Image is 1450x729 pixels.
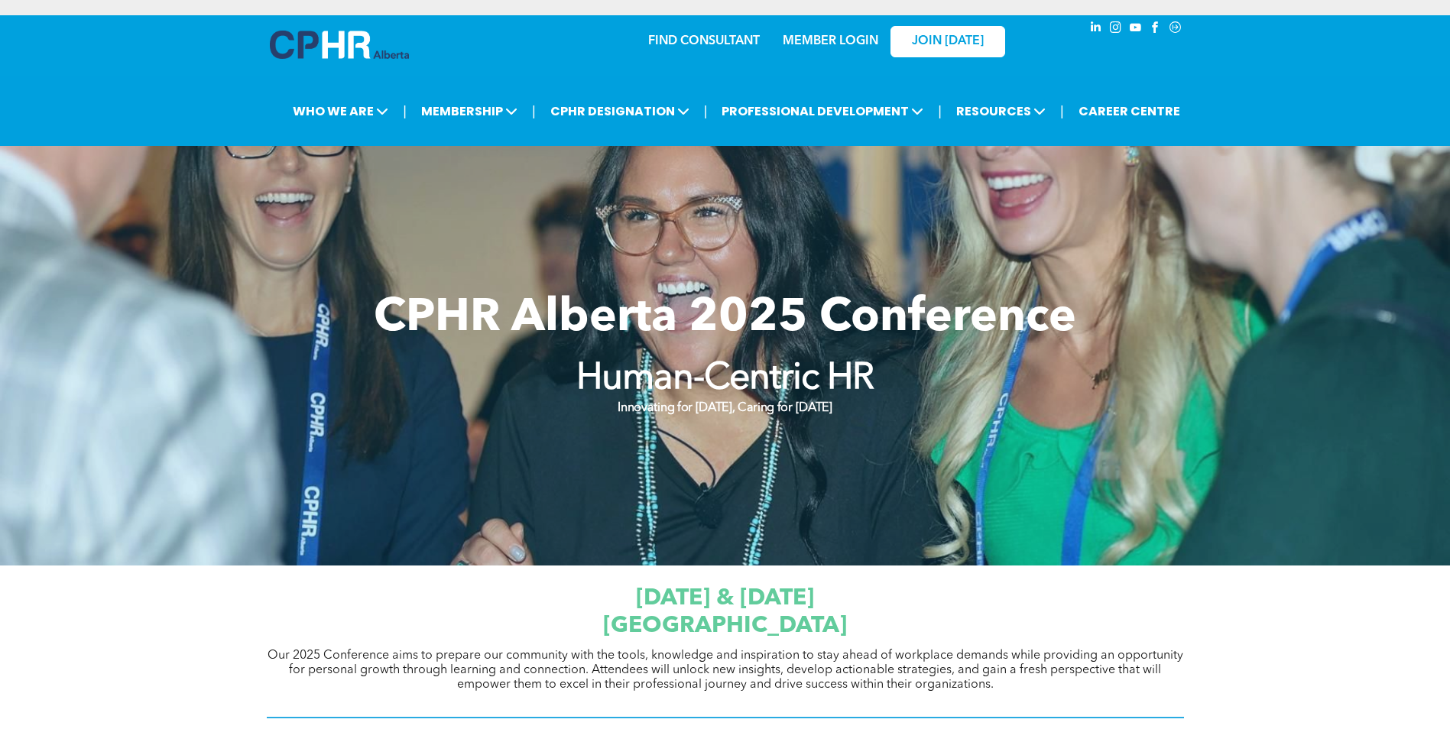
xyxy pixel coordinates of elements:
a: FIND CONSULTANT [648,35,760,47]
a: MEMBER LOGIN [783,35,878,47]
span: JOIN [DATE] [912,34,984,49]
strong: Human-Centric HR [576,361,874,397]
li: | [532,96,536,127]
a: Social network [1167,19,1184,40]
span: [DATE] & [DATE] [636,587,814,610]
a: CAREER CENTRE [1074,97,1185,125]
li: | [403,96,407,127]
span: PROFESSIONAL DEVELOPMENT [717,97,928,125]
a: youtube [1127,19,1144,40]
span: RESOURCES [952,97,1050,125]
a: instagram [1108,19,1124,40]
strong: Innovating for [DATE], Caring for [DATE] [618,402,832,414]
span: CPHR Alberta 2025 Conference [374,296,1076,342]
li: | [704,96,708,127]
li: | [938,96,942,127]
a: facebook [1147,19,1164,40]
span: Our 2025 Conference aims to prepare our community with the tools, knowledge and inspiration to st... [268,650,1183,691]
span: CPHR DESIGNATION [546,97,694,125]
span: MEMBERSHIP [417,97,522,125]
li: | [1060,96,1064,127]
span: [GEOGRAPHIC_DATA] [603,614,847,637]
span: WHO WE ARE [288,97,393,125]
img: A blue and white logo for cp alberta [270,31,409,59]
a: linkedin [1088,19,1105,40]
a: JOIN [DATE] [890,26,1005,57]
